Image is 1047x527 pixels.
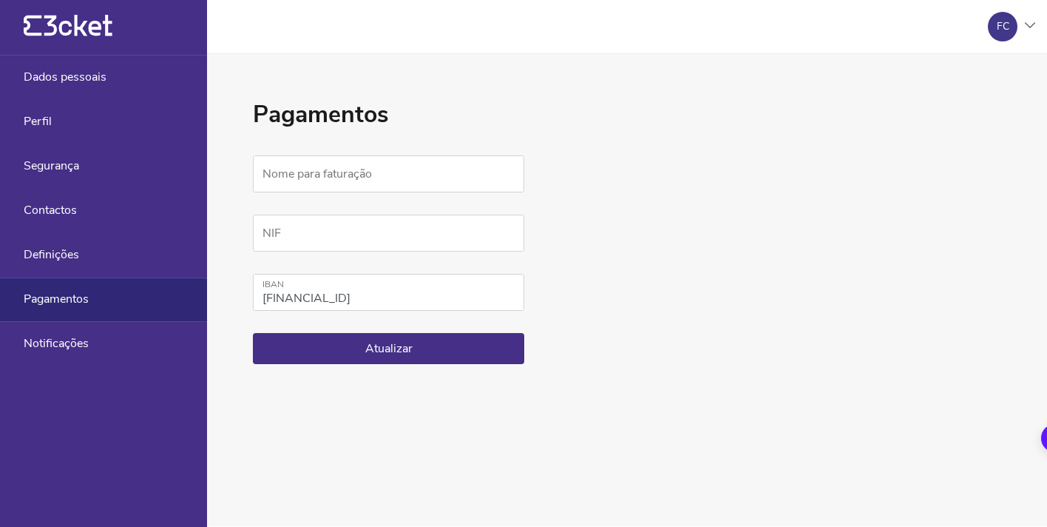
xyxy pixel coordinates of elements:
[253,98,524,131] h1: Pagamentos
[24,16,41,36] g: {' '}
[24,292,89,306] span: Pagamentos
[24,70,106,84] span: Dados pessoais
[24,115,52,128] span: Perfil
[24,30,112,40] a: {' '}
[24,204,77,217] span: Contactos
[997,21,1009,33] div: FC
[24,248,79,261] span: Definições
[24,337,89,350] span: Notificações
[253,155,524,192] input: Nome para faturação
[253,333,524,364] button: Atualizar
[253,215,524,252] input: NIF
[24,159,79,172] span: Segurança
[253,274,524,311] input: IBAN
